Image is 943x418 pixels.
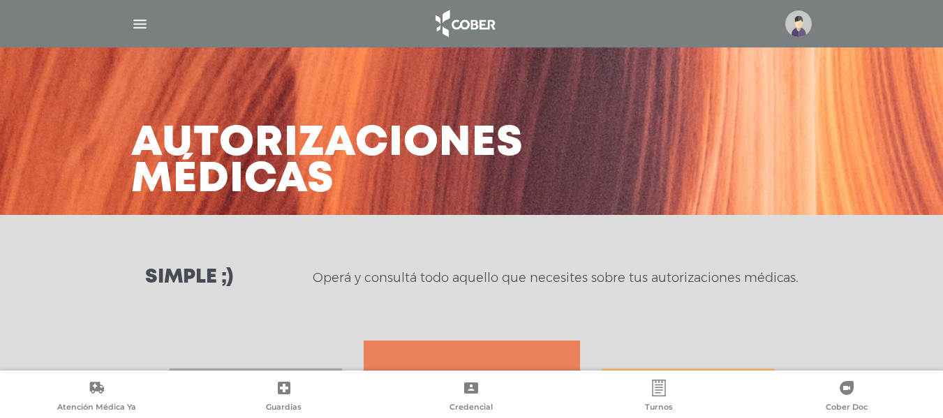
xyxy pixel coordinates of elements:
a: Turnos [565,380,753,415]
a: Guardias [191,380,378,415]
img: logo_cober_home-white.png [428,7,501,40]
a: Cober Doc [752,380,940,415]
span: Turnos [645,402,673,415]
a: Atención Médica Ya [3,380,191,415]
img: Cober_menu-lines-white.svg [131,15,149,33]
img: profile-placeholder.svg [785,10,812,37]
a: Credencial [378,380,565,415]
span: Cober Doc [826,402,868,415]
span: Guardias [266,402,302,415]
p: Operá y consultá todo aquello que necesites sobre tus autorizaciones médicas. [313,269,798,286]
h3: Simple ;) [145,268,233,288]
span: Credencial [450,402,493,415]
span: Atención Médica Ya [57,402,136,415]
h3: Autorizaciones médicas [131,126,524,198]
